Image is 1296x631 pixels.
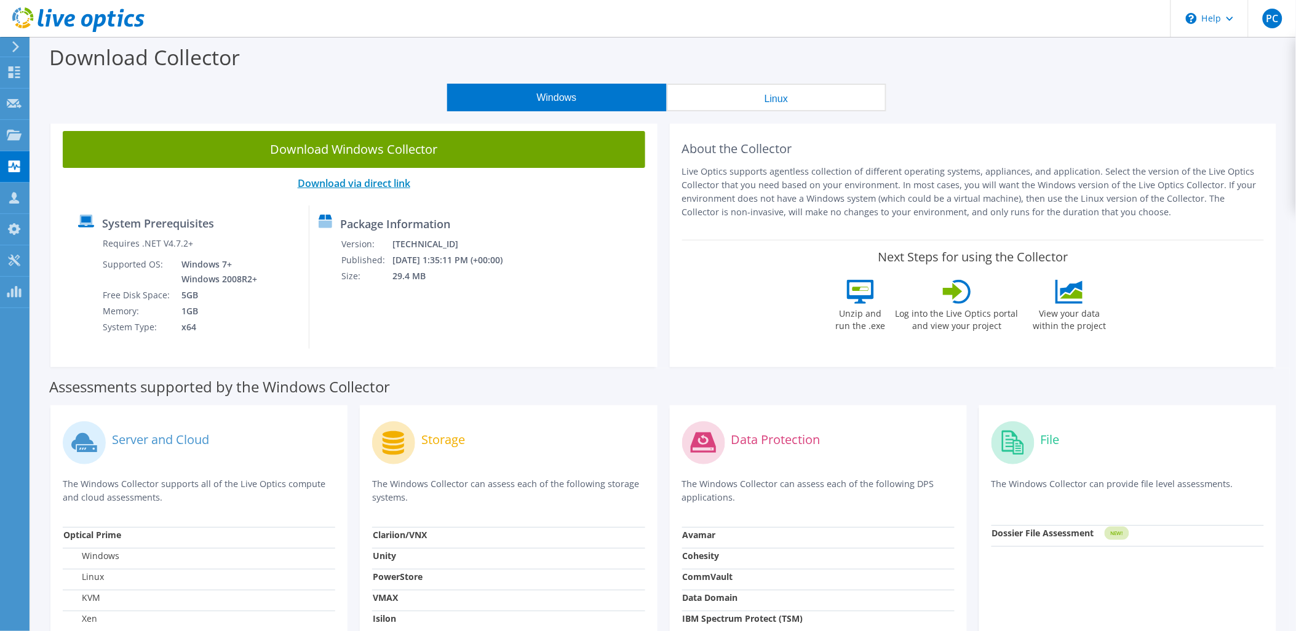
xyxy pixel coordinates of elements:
tspan: NEW! [1110,530,1123,537]
label: Package Information [340,218,450,230]
p: The Windows Collector supports all of the Live Optics compute and cloud assessments. [63,477,335,504]
td: 5GB [172,287,260,303]
strong: Isilon [373,613,396,624]
td: 1GB [172,303,260,319]
strong: Dossier File Assessment [992,527,1094,539]
a: Download Windows Collector [63,131,645,168]
label: Unzip and run the .exe [832,304,889,332]
label: Windows [63,550,119,562]
button: Linux [667,84,886,111]
td: Version: [341,236,392,252]
label: Data Protection [731,434,821,446]
td: Memory: [102,303,172,319]
td: Published: [341,252,392,268]
h2: About the Collector [682,141,1265,156]
td: Windows 7+ Windows 2008R2+ [172,256,260,287]
label: View your data within the project [1025,304,1114,332]
strong: PowerStore [373,571,423,582]
label: Server and Cloud [112,434,209,446]
td: Size: [341,268,392,284]
td: [TECHNICAL_ID] [392,236,519,252]
strong: Optical Prime [63,529,121,541]
strong: CommVault [683,571,733,582]
td: Free Disk Space: [102,287,172,303]
strong: VMAX [373,592,398,603]
td: x64 [172,319,260,335]
td: System Type: [102,319,172,335]
label: Storage [421,434,465,446]
span: PC [1263,9,1282,28]
label: System Prerequisites [102,217,214,229]
label: Download Collector [49,43,240,71]
strong: IBM Spectrum Protect (TSM) [683,613,803,624]
label: File [1041,434,1060,446]
td: [DATE] 1:35:11 PM (+00:00) [392,252,519,268]
button: Windows [447,84,667,111]
label: Linux [63,571,104,583]
td: 29.4 MB [392,268,519,284]
svg: \n [1186,13,1197,24]
label: Next Steps for using the Collector [878,250,1068,264]
a: Download via direct link [298,177,410,190]
strong: Unity [373,550,396,562]
p: The Windows Collector can provide file level assessments. [992,477,1264,502]
p: The Windows Collector can assess each of the following DPS applications. [682,477,955,504]
p: Live Optics supports agentless collection of different operating systems, appliances, and applica... [682,165,1265,219]
strong: Avamar [683,529,716,541]
strong: Clariion/VNX [373,529,427,541]
label: Requires .NET V4.7.2+ [103,237,193,250]
label: KVM [63,592,100,604]
label: Assessments supported by the Windows Collector [49,381,390,393]
p: The Windows Collector can assess each of the following storage systems. [372,477,645,504]
strong: Cohesity [683,550,720,562]
td: Supported OS: [102,256,172,287]
label: Xen [63,613,97,625]
strong: Data Domain [683,592,738,603]
label: Log into the Live Optics portal and view your project [895,304,1019,332]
